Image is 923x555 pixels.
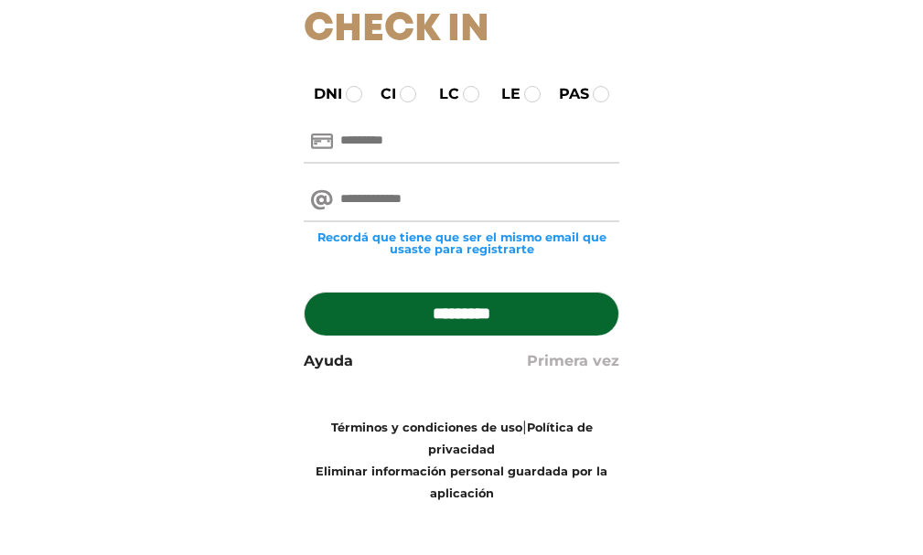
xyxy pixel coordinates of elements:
h1: Check In [304,7,619,53]
a: Política de privacidad [428,421,593,456]
label: CI [364,83,396,105]
label: PAS [542,83,589,105]
label: DNI [297,83,342,105]
a: Términos y condiciones de uso [331,421,522,434]
a: Ayuda [304,350,353,372]
div: | [290,416,633,504]
label: LC [423,83,459,105]
label: LE [485,83,521,105]
a: Eliminar información personal guardada por la aplicación [316,464,607,500]
small: Recordá que tiene que ser el mismo email que usaste para registrarte [304,231,619,255]
a: Primera vez [527,350,619,372]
